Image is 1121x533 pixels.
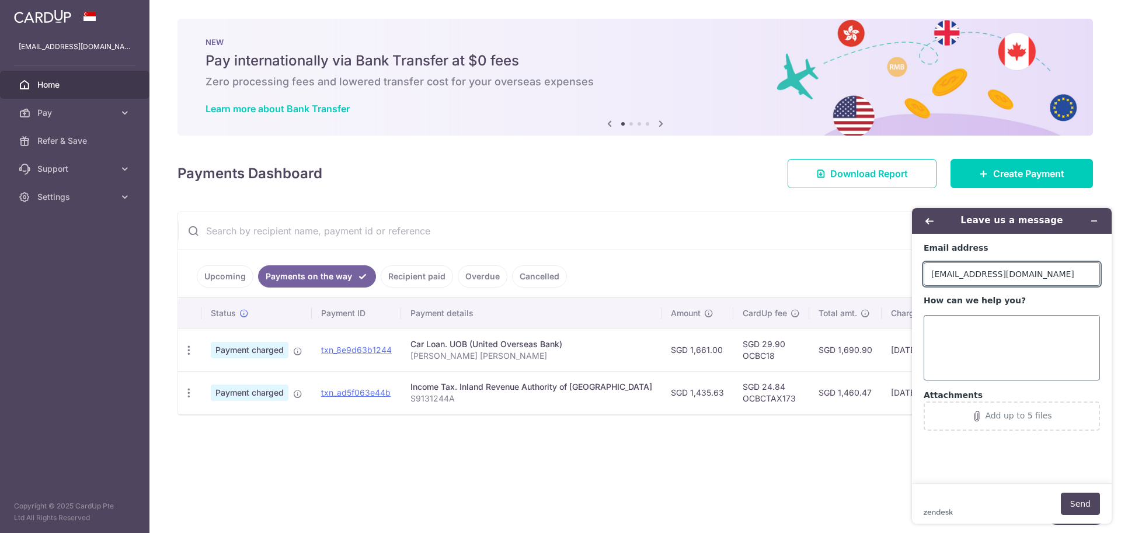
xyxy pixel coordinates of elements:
p: S9131244A [410,393,652,404]
th: Payment details [401,298,662,328]
p: [PERSON_NAME] [PERSON_NAME] [410,350,652,362]
img: CardUp [14,9,71,23]
span: Pay [37,107,114,119]
a: Learn more about Bank Transfer [206,103,350,115]
h5: Pay internationally via Bank Transfer at $0 fees [206,51,1065,70]
div: Car Loan. UOB (United Overseas Bank) [410,338,652,350]
td: SGD 29.90 OCBC18 [733,328,809,371]
a: Create Payment [951,159,1093,188]
td: SGD 24.84 OCBCTAX173 [733,371,809,414]
span: Support [37,163,114,175]
a: Overdue [458,265,507,288]
p: NEW [206,37,1065,47]
h6: Zero processing fees and lowered transfer cost for your overseas expenses [206,75,1065,89]
a: Cancelled [512,265,567,288]
span: Payment charged [211,385,288,401]
th: Payment ID [312,298,401,328]
a: Upcoming [197,265,253,288]
span: Amount [671,307,701,319]
span: Charge date [891,307,939,319]
td: SGD 1,690.90 [809,328,882,371]
a: txn_ad5f063e44b [321,387,391,397]
input: Search by recipient name, payment id or reference [178,212,1064,250]
img: Bank transfer banner [177,19,1093,136]
p: [EMAIL_ADDRESS][DOMAIN_NAME] [19,41,131,53]
span: Help [26,8,50,19]
a: Recipient paid [381,265,453,288]
span: Download Report [830,167,908,181]
h4: Payments Dashboard [177,163,322,184]
span: Home [37,79,114,91]
td: SGD 1,661.00 [662,328,733,371]
span: Total amt. [819,307,857,319]
span: Refer & Save [37,135,114,147]
span: Status [211,307,236,319]
td: SGD 1,435.63 [662,371,733,414]
span: Create Payment [993,167,1064,181]
span: Payment charged [211,342,288,358]
a: txn_8e9d63b1244 [321,345,392,355]
iframe: Find more information here [903,199,1121,533]
a: Download Report [788,159,937,188]
td: [DATE] [882,371,961,414]
span: CardUp fee [743,307,787,319]
a: Payments on the way [258,265,376,288]
td: SGD 1,460.47 [809,371,882,414]
div: Income Tax. Inland Revenue Authority of [GEOGRAPHIC_DATA] [410,381,652,393]
td: [DATE] [882,328,961,371]
span: Settings [37,191,114,203]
